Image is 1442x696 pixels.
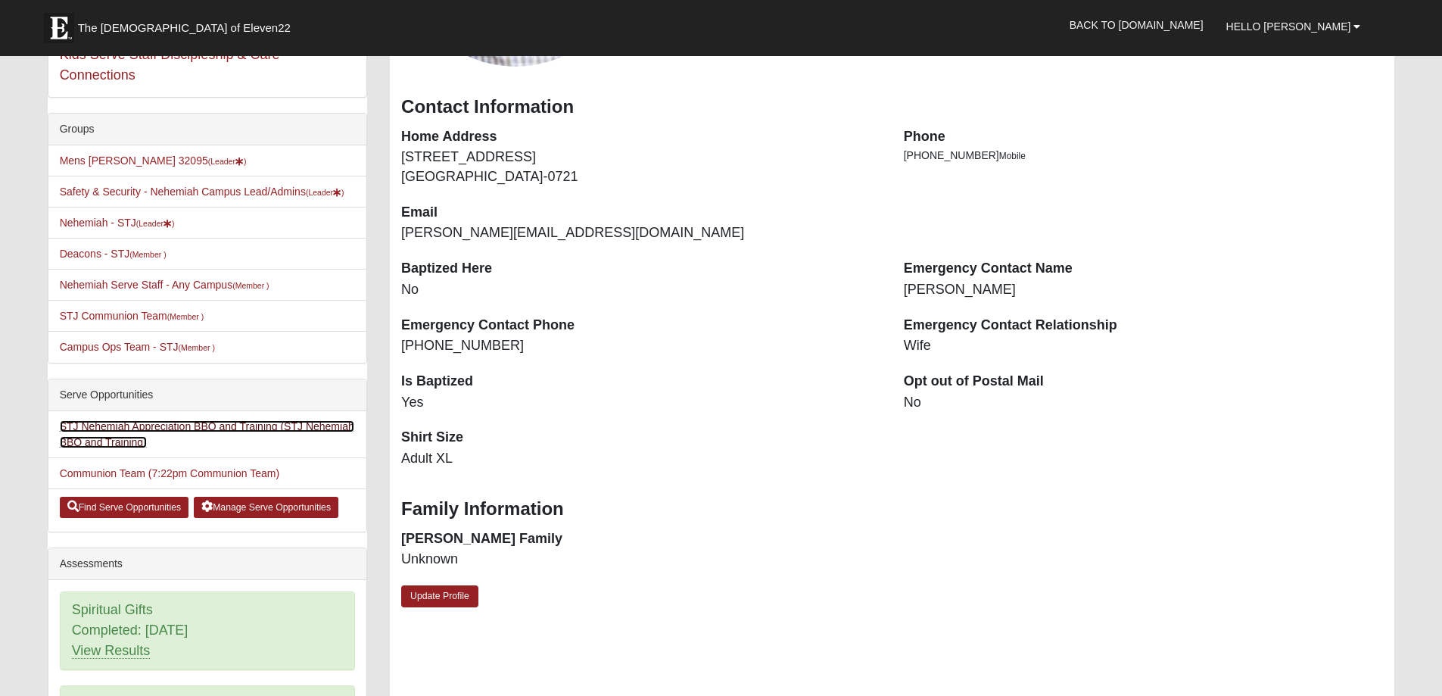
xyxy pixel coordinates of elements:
small: (Member ) [167,312,204,321]
a: Manage Serve Opportunities [194,497,338,518]
span: Hello [PERSON_NAME] [1226,20,1351,33]
dd: Wife [904,336,1384,356]
a: Communion Team (7:22pm Communion Team) [60,467,280,479]
a: Back to [DOMAIN_NAME] [1058,6,1215,44]
div: Groups [48,114,366,145]
a: Hello [PERSON_NAME] [1215,8,1372,45]
dd: [PERSON_NAME] [904,280,1384,300]
a: STJ Communion Team(Member ) [60,310,204,322]
img: Eleven22 logo [44,13,74,43]
dt: Opt out of Postal Mail [904,372,1384,392]
small: (Member ) [129,250,166,259]
dd: Yes [401,393,881,413]
dt: Baptized Here [401,259,881,279]
dd: [PERSON_NAME][EMAIL_ADDRESS][DOMAIN_NAME] [401,223,881,243]
dt: Email [401,203,881,223]
small: (Member ) [179,343,215,352]
dt: [PERSON_NAME] Family [401,529,881,549]
li: [PHONE_NUMBER] [904,148,1384,164]
a: The [DEMOGRAPHIC_DATA] of Eleven22 [36,5,339,43]
dd: [PHONE_NUMBER] [401,336,881,356]
div: Serve Opportunities [48,379,366,411]
span: The [DEMOGRAPHIC_DATA] of Eleven22 [78,20,291,36]
dd: [STREET_ADDRESS] [GEOGRAPHIC_DATA]-0721 [401,148,881,186]
small: (Leader ) [306,188,344,197]
dt: Emergency Contact Phone [401,316,881,336]
small: (Member ) [232,281,269,290]
span: Mobile [999,151,1026,161]
dt: Home Address [401,127,881,147]
a: Nehemiah - STJ(Leader) [60,217,175,229]
dd: No [904,393,1384,413]
a: View Results [72,643,151,659]
div: Assessments [48,548,366,580]
dd: Adult XL [401,449,881,469]
dt: Emergency Contact Name [904,259,1384,279]
dd: No [401,280,881,300]
div: Spiritual Gifts Completed: [DATE] [61,592,354,669]
dt: Emergency Contact Relationship [904,316,1384,336]
a: Safety & Security - Nehemiah Campus Lead/Admins(Leader) [60,186,344,198]
a: STJ Nehemiah Appreciation BBQ and Training (STJ Nehemiah BBQ and Training) [60,420,354,448]
dd: Unknown [401,550,881,570]
a: Mens [PERSON_NAME] 32095(Leader) [60,154,247,167]
small: (Leader ) [208,157,247,166]
small: (Leader ) [136,219,175,228]
a: Deacons - STJ(Member ) [60,248,167,260]
a: Find Serve Opportunities [60,497,189,518]
dt: Shirt Size [401,428,881,448]
a: Update Profile [401,585,478,607]
dt: Is Baptized [401,372,881,392]
a: Campus Ops Team - STJ(Member ) [60,341,215,353]
h3: Contact Information [401,96,1383,118]
h3: Family Information [401,498,1383,520]
a: Nehemiah Serve Staff - Any Campus(Member ) [60,279,269,291]
dt: Phone [904,127,1384,147]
